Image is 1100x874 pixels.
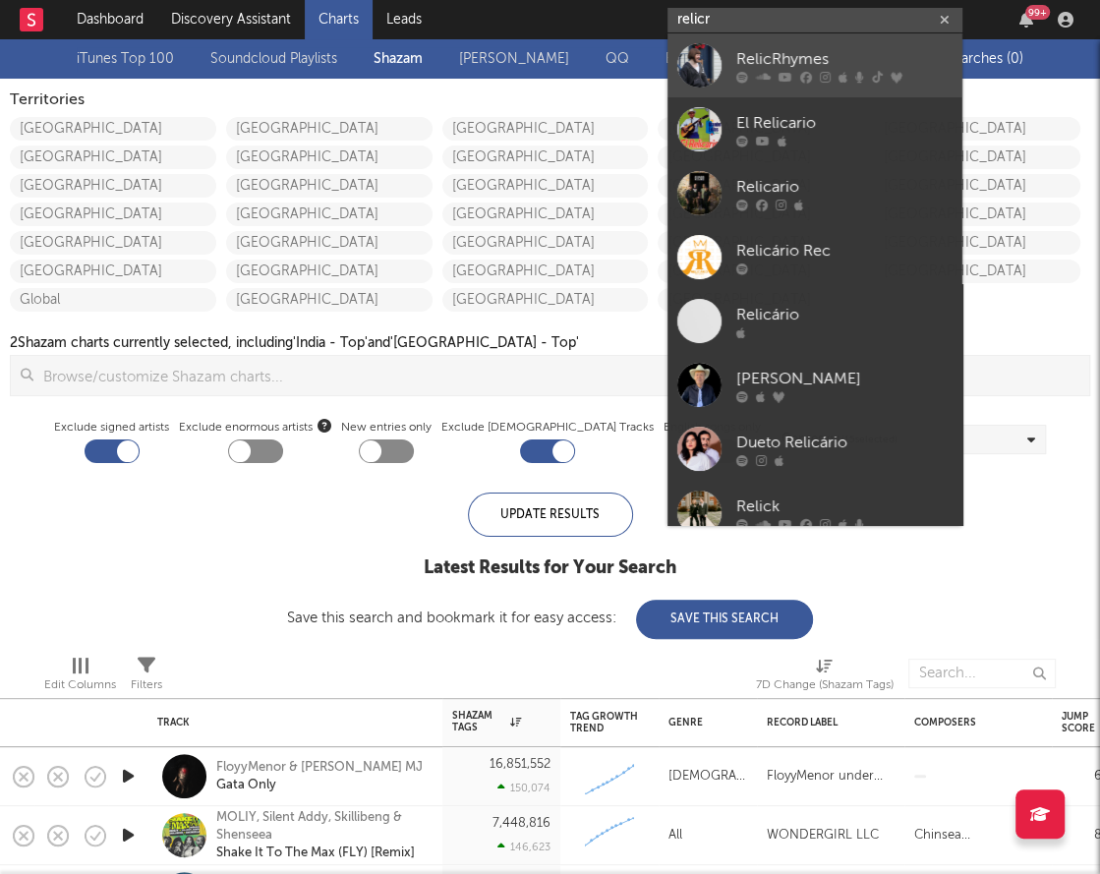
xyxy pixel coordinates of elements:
[668,824,682,847] div: All
[468,493,633,537] div: Update Results
[318,416,331,435] button: Exclude enormous artists
[492,817,550,830] div: 7,448,816
[10,231,216,255] a: [GEOGRAPHIC_DATA]
[10,88,1090,112] div: Territories
[210,47,337,71] a: Soundcloud Playlists
[179,416,331,439] span: Exclude enormous artists
[131,649,162,706] div: Filters
[131,673,162,697] div: Filters
[226,203,433,226] a: [GEOGRAPHIC_DATA]
[1062,711,1095,734] div: Jump Score
[10,331,579,355] div: 2 Shazam charts currently selected, including 'India - Top' and '[GEOGRAPHIC_DATA] - Top'
[736,111,953,135] div: El Relicario
[54,416,169,439] label: Exclude signed artists
[667,161,962,225] a: Relicario
[216,759,423,777] div: FloyyMenor & [PERSON_NAME] MJ
[226,174,433,198] a: [GEOGRAPHIC_DATA]
[77,47,174,71] a: iTunes Top 100
[442,260,649,283] a: [GEOGRAPHIC_DATA]
[44,649,116,706] div: Edit Columns
[666,47,703,71] a: BMAT
[216,845,428,862] div: Shake It To The Max (FLY) [Remix]
[767,765,895,788] div: FloyyMenor under exclusive license to UnitedMasters LLC
[904,52,1023,66] span: Saved Searches
[664,416,761,439] label: English songs only
[736,431,953,454] div: Dueto Relicário
[216,809,428,862] a: MOLIY, Silent Addy, Skillibeng & ShenseeaShake It To The Max (FLY) [Remix]
[226,146,433,169] a: [GEOGRAPHIC_DATA]
[756,673,894,697] div: 7D Change (Shazam Tags)
[10,288,216,312] a: Global
[914,824,1042,847] div: Chinsea [PERSON_NAME], [PERSON_NAME] Ama [PERSON_NAME] [PERSON_NAME], [PERSON_NAME]
[287,611,813,625] div: Save this search and bookmark it for easy access:
[570,711,639,734] div: Tag Growth Trend
[667,289,962,353] a: Relicário
[667,33,962,97] a: RelicRhymes
[667,353,962,417] a: [PERSON_NAME]
[1025,5,1050,20] div: 99 +
[442,231,649,255] a: [GEOGRAPHIC_DATA]
[10,117,216,141] a: [GEOGRAPHIC_DATA]
[767,717,885,728] div: Record Label
[908,659,1056,688] input: Search...
[667,417,962,481] a: Dueto Relicário
[497,782,550,794] div: 150,074
[33,356,1089,395] input: Browse/customize Shazam charts...
[226,260,433,283] a: [GEOGRAPHIC_DATA]
[226,117,433,141] a: [GEOGRAPHIC_DATA]
[606,47,629,71] a: QQ
[658,260,864,283] a: [GEOGRAPHIC_DATA]
[658,203,864,226] a: [GEOGRAPHIC_DATA]
[442,203,649,226] a: [GEOGRAPHIC_DATA]
[736,367,953,390] div: [PERSON_NAME]
[874,203,1080,226] a: [GEOGRAPHIC_DATA]
[157,717,423,728] div: Track
[10,260,216,283] a: [GEOGRAPHIC_DATA]
[490,758,550,771] div: 16,851,552
[874,174,1080,198] a: [GEOGRAPHIC_DATA]
[226,231,433,255] a: [GEOGRAPHIC_DATA]
[667,225,962,289] a: Relicário Rec
[636,600,813,639] button: Save This Search
[667,481,962,545] a: Relick
[442,117,649,141] a: [GEOGRAPHIC_DATA]
[442,174,649,198] a: [GEOGRAPHIC_DATA]
[658,288,864,312] a: [GEOGRAPHIC_DATA]
[226,288,433,312] a: [GEOGRAPHIC_DATA]
[736,239,953,262] div: Relicário Rec
[10,203,216,226] a: [GEOGRAPHIC_DATA]
[756,649,894,706] div: 7D Change (Shazam Tags)
[658,117,864,141] a: [GEOGRAPHIC_DATA]
[1007,52,1023,66] span: ( 0 )
[658,174,864,198] a: [GEOGRAPHIC_DATA]
[874,260,1080,283] a: [GEOGRAPHIC_DATA]
[767,824,879,847] div: WONDERGIRL LLC
[668,765,747,788] div: [DEMOGRAPHIC_DATA]
[452,710,521,733] div: Shazam Tags
[874,117,1080,141] a: [GEOGRAPHIC_DATA]
[216,777,423,794] div: Gata Only
[874,146,1080,169] a: [GEOGRAPHIC_DATA]
[914,717,1032,728] div: Composers
[44,673,116,697] div: Edit Columns
[668,717,737,728] div: Genre
[1019,12,1033,28] button: 99+
[10,174,216,198] a: [GEOGRAPHIC_DATA]
[658,146,864,169] a: [GEOGRAPHIC_DATA]
[874,231,1080,255] a: [GEOGRAPHIC_DATA]
[442,288,649,312] a: [GEOGRAPHIC_DATA]
[216,809,428,845] div: MOLIY, Silent Addy, Skillibeng & Shenseea
[736,175,953,199] div: Relicario
[497,841,550,853] div: 146,623
[736,47,953,71] div: RelicRhymes
[736,495,953,518] div: Relick
[287,556,813,580] div: Latest Results for Your Search
[341,416,432,439] label: New entries only
[442,146,649,169] a: [GEOGRAPHIC_DATA]
[667,8,962,32] input: Search for artists
[667,97,962,161] a: El Relicario
[441,416,654,439] label: Exclude [DEMOGRAPHIC_DATA] Tracks
[736,303,953,326] div: Relicário
[459,47,569,71] a: [PERSON_NAME]
[10,146,216,169] a: [GEOGRAPHIC_DATA]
